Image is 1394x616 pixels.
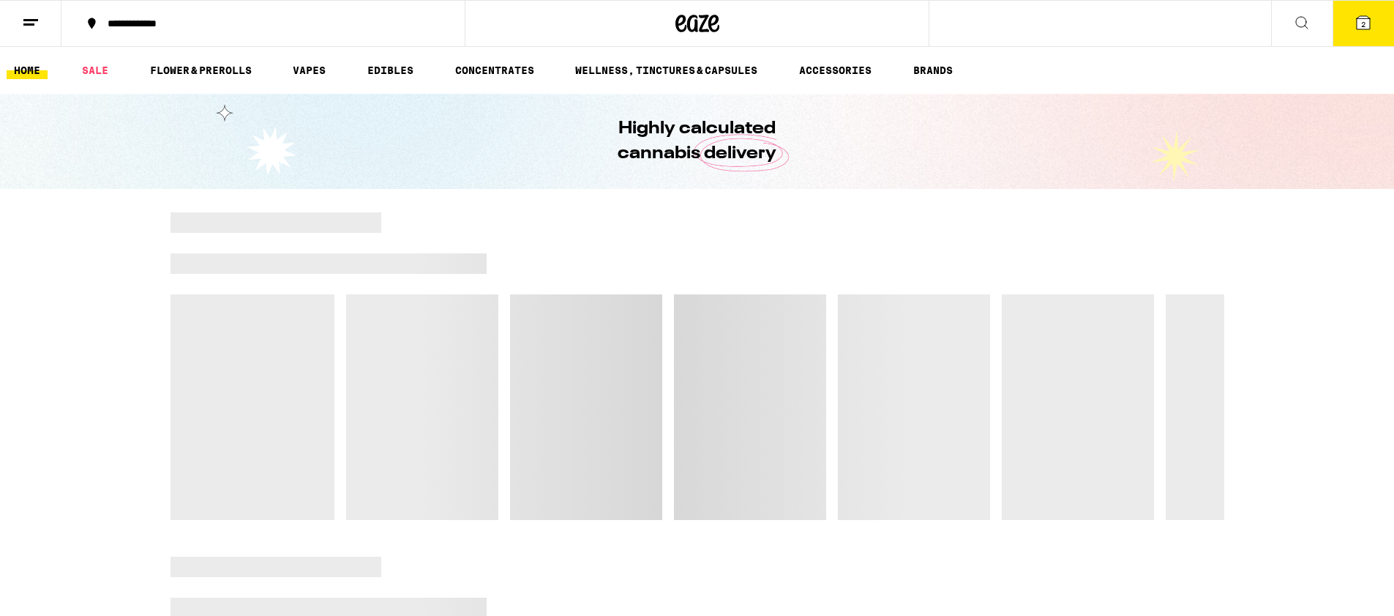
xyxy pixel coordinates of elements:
[7,62,48,79] a: HOME
[577,116,818,166] h1: Highly calculated cannabis delivery
[360,62,421,79] a: EDIBLES
[906,62,960,79] a: BRANDS
[75,62,116,79] a: SALE
[1361,20,1365,29] span: 2
[448,62,542,79] a: CONCENTRATES
[143,62,259,79] a: FLOWER & PREROLLS
[792,62,879,79] a: ACCESSORIES
[568,62,765,79] a: WELLNESS, TINCTURES & CAPSULES
[1333,1,1394,46] button: 2
[285,62,333,79] a: VAPES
